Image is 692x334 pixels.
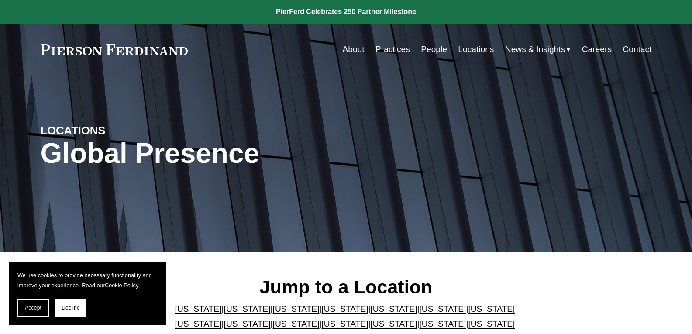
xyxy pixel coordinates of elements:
[322,319,368,328] a: [US_STATE]
[375,41,410,58] a: Practices
[505,41,571,58] a: folder dropdown
[273,319,320,328] a: [US_STATE]
[273,304,320,313] a: [US_STATE]
[224,319,271,328] a: [US_STATE]
[505,42,565,57] span: News & Insights
[468,304,515,313] a: [US_STATE]
[342,41,364,58] a: About
[105,282,138,289] a: Cookie Policy
[25,305,41,311] span: Accept
[175,319,222,328] a: [US_STATE]
[322,304,368,313] a: [US_STATE]
[370,319,417,328] a: [US_STATE]
[9,262,166,325] section: Cookie banner
[17,299,49,317] button: Accept
[370,304,417,313] a: [US_STATE]
[419,304,466,313] a: [US_STATE]
[468,319,515,328] a: [US_STATE]
[582,41,612,58] a: Careers
[168,275,524,298] h2: Jump to a Location
[55,299,86,317] button: Decline
[41,138,448,169] h1: Global Presence
[41,124,193,138] h4: LOCATIONS
[175,304,222,313] a: [US_STATE]
[421,41,447,58] a: People
[623,41,651,58] a: Contact
[62,305,80,311] span: Decline
[419,319,466,328] a: [US_STATE]
[17,270,157,290] p: We use cookies to provide necessary functionality and improve your experience. Read our .
[224,304,271,313] a: [US_STATE]
[458,41,494,58] a: Locations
